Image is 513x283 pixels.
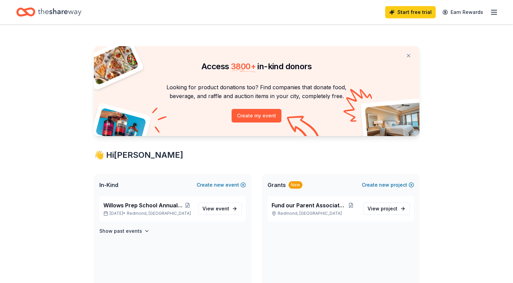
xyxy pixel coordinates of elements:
[102,83,411,101] p: Looking for product donations too? Find companies that donate food, beverage, and raffle and auct...
[438,6,487,18] a: Earn Rewards
[103,211,193,216] p: [DATE] •
[368,205,397,213] span: View
[379,181,389,189] span: new
[381,206,397,211] span: project
[268,181,286,189] span: Grants
[363,203,410,215] a: View project
[272,211,358,216] p: Redmond, [GEOGRAPHIC_DATA]
[99,227,142,235] h4: Show past events
[202,205,229,213] span: View
[231,61,256,71] span: 3800 +
[127,211,191,216] span: Redmond, [GEOGRAPHIC_DATA]
[289,181,302,189] div: New
[103,201,183,209] span: Willows Prep School Annual Auction/Gala
[214,181,224,189] span: new
[216,206,229,211] span: event
[385,6,436,18] a: Start free trial
[99,227,150,235] button: Show past events
[99,181,118,189] span: In-Kind
[362,181,414,189] button: Createnewproject
[201,61,312,71] span: Access in-kind donors
[287,116,321,141] img: Curvy arrow
[198,203,242,215] a: View event
[86,42,139,86] img: Pizza
[197,181,246,189] button: Createnewevent
[232,109,281,122] button: Create my event
[94,150,419,161] div: 👋 Hi [PERSON_NAME]
[272,201,345,209] span: Fund our Parent Association
[16,4,81,20] a: Home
